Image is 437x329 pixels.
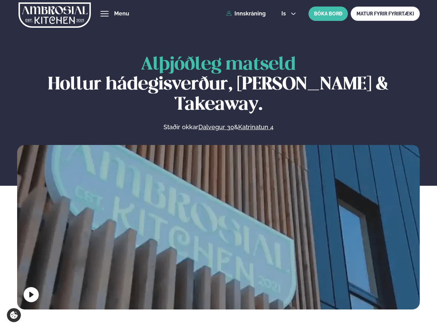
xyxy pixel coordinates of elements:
[351,7,420,21] a: MATUR FYRIR FYRIRTÆKI
[7,308,21,322] a: Cookie settings
[281,11,288,16] span: is
[100,10,109,18] button: hamburger
[89,123,348,131] p: Staðir okkar &
[19,1,91,29] img: logo
[308,7,348,21] button: BÓKA BORÐ
[141,56,296,73] span: Alþjóðleg matseld
[276,11,302,16] button: is
[226,11,266,17] a: Innskráning
[238,123,274,131] a: Katrinatun 4
[198,123,234,131] a: Dalvegur 30
[17,55,420,115] h1: Hollur hádegisverður, [PERSON_NAME] & Takeaway.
